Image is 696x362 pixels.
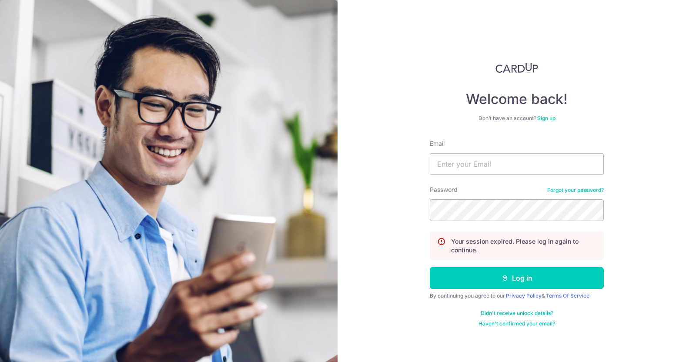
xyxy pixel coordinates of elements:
label: Password [430,185,458,194]
a: Didn't receive unlock details? [481,310,553,317]
a: Haven't confirmed your email? [478,320,555,327]
a: Privacy Policy [506,292,542,299]
img: CardUp Logo [495,63,538,73]
div: By continuing you agree to our & [430,292,604,299]
a: Forgot your password? [547,187,604,194]
a: Sign up [537,115,555,121]
button: Log in [430,267,604,289]
p: Your session expired. Please log in again to continue. [451,237,596,255]
div: Don’t have an account? [430,115,604,122]
h4: Welcome back! [430,90,604,108]
a: Terms Of Service [546,292,589,299]
label: Email [430,139,445,148]
input: Enter your Email [430,153,604,175]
